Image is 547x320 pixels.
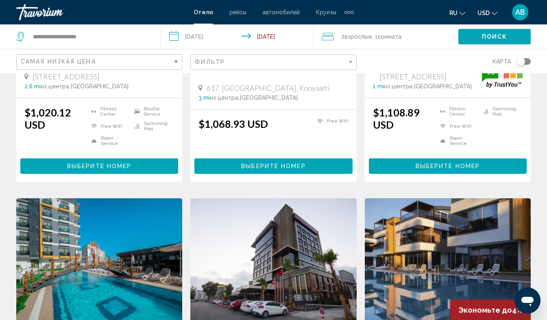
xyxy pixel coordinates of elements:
[479,106,523,117] li: Swimming Pool
[24,83,41,90] span: 2.6 mi
[263,9,300,15] a: автомобилей
[131,121,174,132] li: Swimming Pool
[477,10,490,16] span: USD
[210,94,298,101] span: из центра [GEOGRAPHIC_DATA]
[373,83,384,90] span: 1 mi
[344,6,354,19] button: Extra navigation items
[372,31,401,42] span: , 1
[449,7,465,19] button: Change language
[87,121,131,132] li: Free WiFi
[21,59,180,66] mat-select: Sort by
[369,158,527,173] button: Выберите номер
[493,56,511,67] span: карта
[241,163,305,170] span: Выберите номер
[449,10,458,16] span: ru
[161,24,314,49] button: Check-in date: Sep 2, 2025 Check-out date: Sep 11, 2025
[21,58,96,65] span: Самая низкая цена
[482,64,523,88] img: trustyou-badge.svg
[313,118,349,125] li: Free WiFi
[198,118,268,130] ins: $1,068.93 USD
[194,160,352,169] a: Выберите номер
[510,4,531,21] button: User Menu
[458,29,531,44] button: Поиск
[87,136,131,146] li: Room Service
[341,31,372,42] span: 2
[67,163,131,170] span: Выберите номер
[482,34,508,40] span: Поиск
[229,9,246,15] a: рейсы
[436,106,479,117] li: Fitness Center
[195,59,225,65] span: Фильтр
[369,160,527,169] a: Выберите номер
[190,54,356,71] button: Filter
[16,4,185,20] a: Travorium
[24,106,71,131] ins: $1,020.12 USD
[416,163,480,170] span: Выберите номер
[514,287,540,313] iframe: Кнопка запуска окна обмена сообщениями
[41,83,129,90] span: из центра [GEOGRAPHIC_DATA]
[436,136,479,146] li: Room Service
[344,33,372,40] span: Взрослые
[194,9,213,15] a: Отели
[207,83,330,92] span: 617. [GEOGRAPHIC_DATA], Konyaalti
[194,158,352,173] button: Выберите номер
[373,106,420,131] ins: $1,108.89 USD
[131,106,174,117] li: Shuttle Service
[316,9,336,15] a: Круизы
[87,106,131,117] li: Fitness Center
[511,58,531,65] button: Toggle map
[384,83,472,90] span: из центра [GEOGRAPHIC_DATA]
[198,94,210,101] span: 3 mi
[458,306,512,314] span: Экономьте до
[314,24,458,49] button: Travelers: 2 adults, 0 children
[477,7,497,19] button: Change currency
[378,33,401,40] span: Комната
[515,8,525,16] span: AB
[20,160,178,169] a: Выберите номер
[20,158,178,173] button: Выберите номер
[33,72,100,81] span: [STREET_ADDRESS]
[436,121,479,132] li: Free WiFi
